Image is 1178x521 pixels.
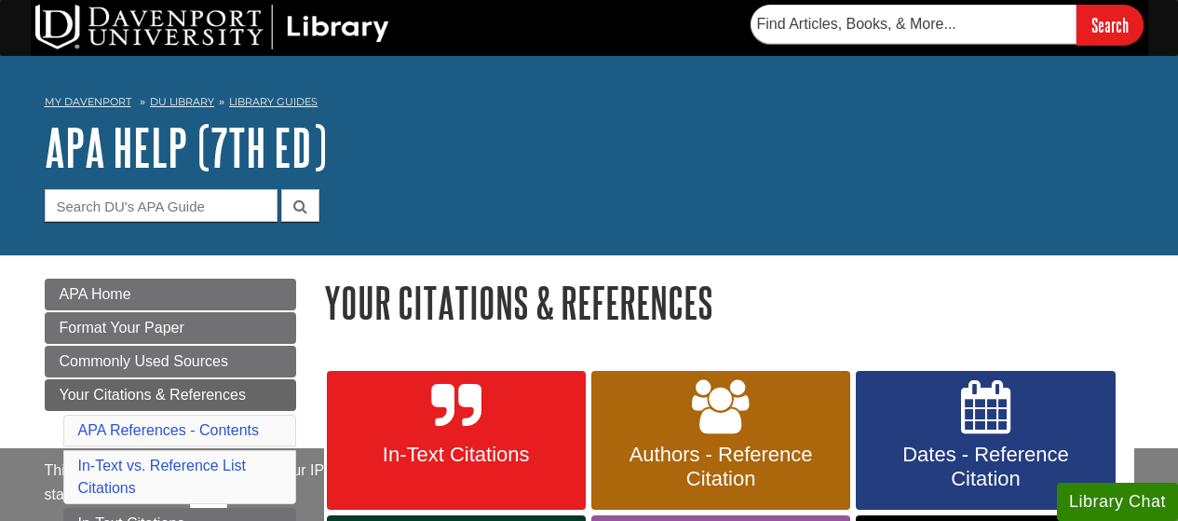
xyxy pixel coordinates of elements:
[45,189,278,222] input: Search DU's APA Guide
[1057,483,1178,521] button: Library Chat
[78,422,259,438] a: APA References - Contents
[1076,5,1144,45] input: Search
[45,94,131,110] a: My Davenport
[78,458,247,496] a: In-Text vs. Reference List Citations
[45,379,296,411] a: Your Citations & References
[870,443,1101,491] span: Dates - Reference Citation
[60,286,131,302] span: APA Home
[45,312,296,344] a: Format Your Paper
[591,371,850,511] a: Authors - Reference Citation
[60,387,246,403] span: Your Citations & References
[751,5,1076,44] input: Find Articles, Books, & More...
[35,5,389,49] img: DU Library
[327,371,586,511] a: In-Text Citations
[60,353,228,369] span: Commonly Used Sources
[229,95,318,108] a: Library Guides
[60,320,184,336] span: Format Your Paper
[605,443,836,491] span: Authors - Reference Citation
[45,118,327,176] a: APA Help (7th Ed)
[324,279,1134,326] h1: Your Citations & References
[45,279,296,310] a: APA Home
[751,5,1144,45] form: Searches DU Library's articles, books, and more
[856,371,1115,511] a: Dates - Reference Citation
[341,443,572,467] span: In-Text Citations
[45,89,1134,119] nav: breadcrumb
[45,346,296,377] a: Commonly Used Sources
[150,95,214,108] a: DU Library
